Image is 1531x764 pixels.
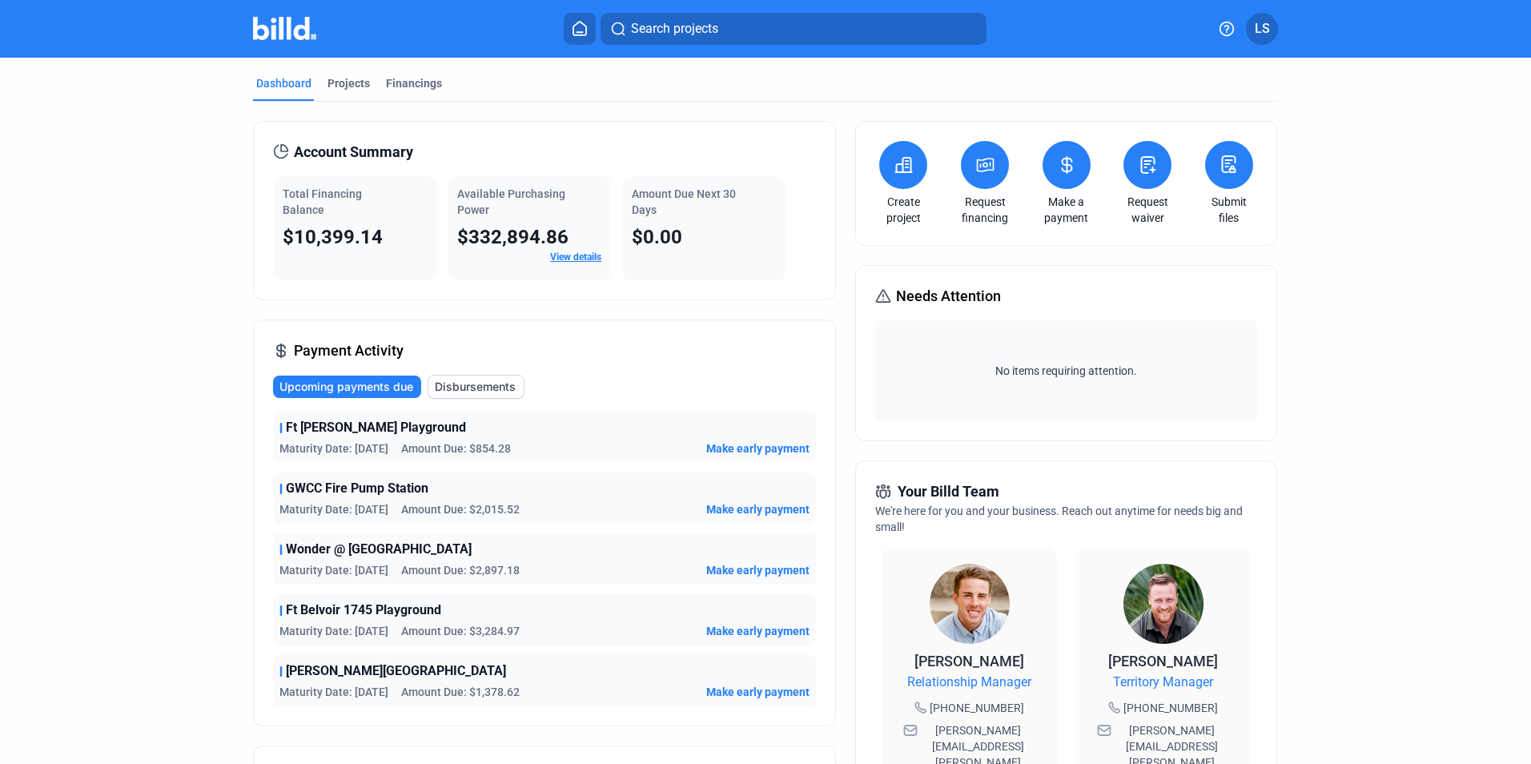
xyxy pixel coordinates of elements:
span: $332,894.86 [457,226,569,248]
a: Submit files [1201,194,1257,226]
span: GWCC Fire Pump Station [286,479,428,498]
button: Upcoming payments due [273,376,421,398]
a: Create project [875,194,931,226]
span: Maturity Date: [DATE] [279,684,388,700]
span: Upcoming payments due [279,379,413,395]
button: Search projects [601,13,987,45]
span: Amount Due: $854.28 [401,440,511,456]
span: Ft [PERSON_NAME] Playground [286,418,466,437]
span: Search projects [631,19,718,38]
span: Amount Due: $3,284.97 [401,623,520,639]
span: Ft Belvoir 1745 Playground [286,601,441,620]
button: LS [1246,13,1278,45]
img: Billd Company Logo [253,17,316,40]
button: Make early payment [706,501,810,517]
span: Amount Due: $2,897.18 [401,562,520,578]
a: Request financing [957,194,1013,226]
span: [PERSON_NAME] [1108,653,1218,670]
span: Disbursements [435,379,516,395]
div: Projects [327,75,370,91]
span: Maturity Date: [DATE] [279,623,388,639]
button: Make early payment [706,440,810,456]
img: Relationship Manager [930,564,1010,644]
span: Maturity Date: [DATE] [279,440,388,456]
span: [PHONE_NUMBER] [1123,700,1218,716]
span: LS [1255,19,1270,38]
span: $0.00 [632,226,682,248]
button: Make early payment [706,623,810,639]
span: Payment Activity [294,340,404,362]
span: [PERSON_NAME] [914,653,1024,670]
span: Amount Due Next 30 Days [632,187,736,216]
button: Make early payment [706,684,810,700]
span: Total Financing Balance [283,187,362,216]
a: Request waiver [1119,194,1175,226]
span: We're here for you and your business. Reach out anytime for needs big and small! [875,505,1243,533]
span: Available Purchasing Power [457,187,565,216]
span: Amount Due: $2,015.52 [401,501,520,517]
div: Dashboard [256,75,311,91]
span: Account Summary [294,141,413,163]
span: Amount Due: $1,378.62 [401,684,520,700]
span: Your Billd Team [898,481,999,503]
button: Disbursements [428,375,524,399]
span: [PHONE_NUMBER] [930,700,1024,716]
a: Make a payment [1039,194,1095,226]
div: Financings [386,75,442,91]
span: Needs Attention [896,285,1001,308]
span: $10,399.14 [283,226,383,248]
span: Wonder @ [GEOGRAPHIC_DATA] [286,540,472,559]
span: Maturity Date: [DATE] [279,562,388,578]
span: [PERSON_NAME][GEOGRAPHIC_DATA] [286,661,506,681]
img: Territory Manager [1123,564,1204,644]
span: Relationship Manager [907,673,1031,692]
button: Make early payment [706,562,810,578]
span: Maturity Date: [DATE] [279,501,388,517]
a: View details [550,251,601,263]
span: Territory Manager [1113,673,1213,692]
span: No items requiring attention. [882,363,1250,379]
